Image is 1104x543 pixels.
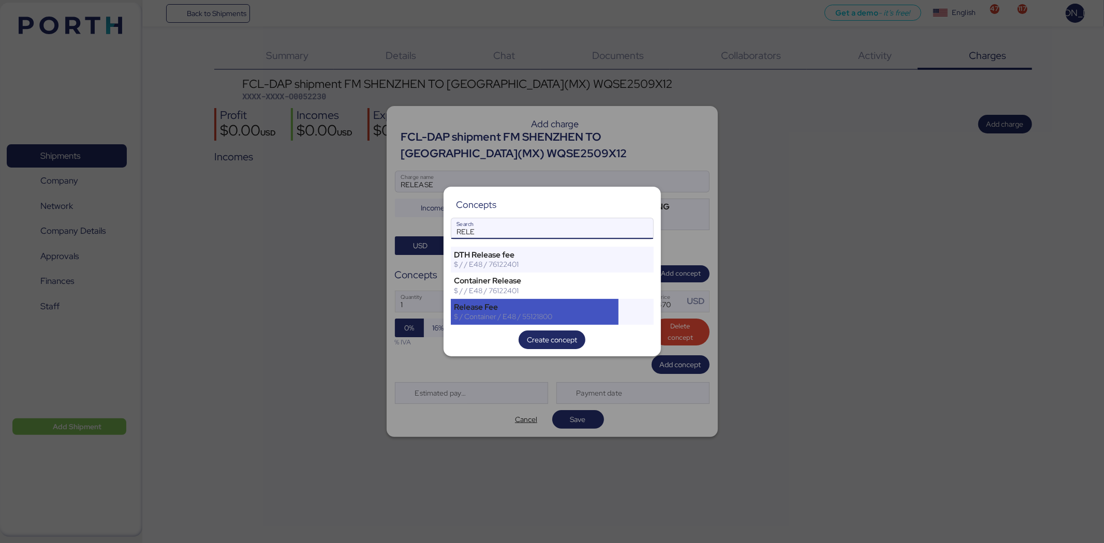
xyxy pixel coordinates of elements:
div: Container Release [454,276,615,285]
div: Concepts [456,200,496,209]
input: Search [451,218,653,239]
div: $ / / E48 / 76122401 [454,260,615,269]
div: DTH Release fee [454,250,615,260]
div: $ / Container / E48 / 55121800 [454,312,615,321]
span: Create concept [527,334,577,346]
button: Create concept [519,330,585,349]
div: Release Fee [454,303,615,312]
div: $ / / E48 / 76122401 [454,286,615,295]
